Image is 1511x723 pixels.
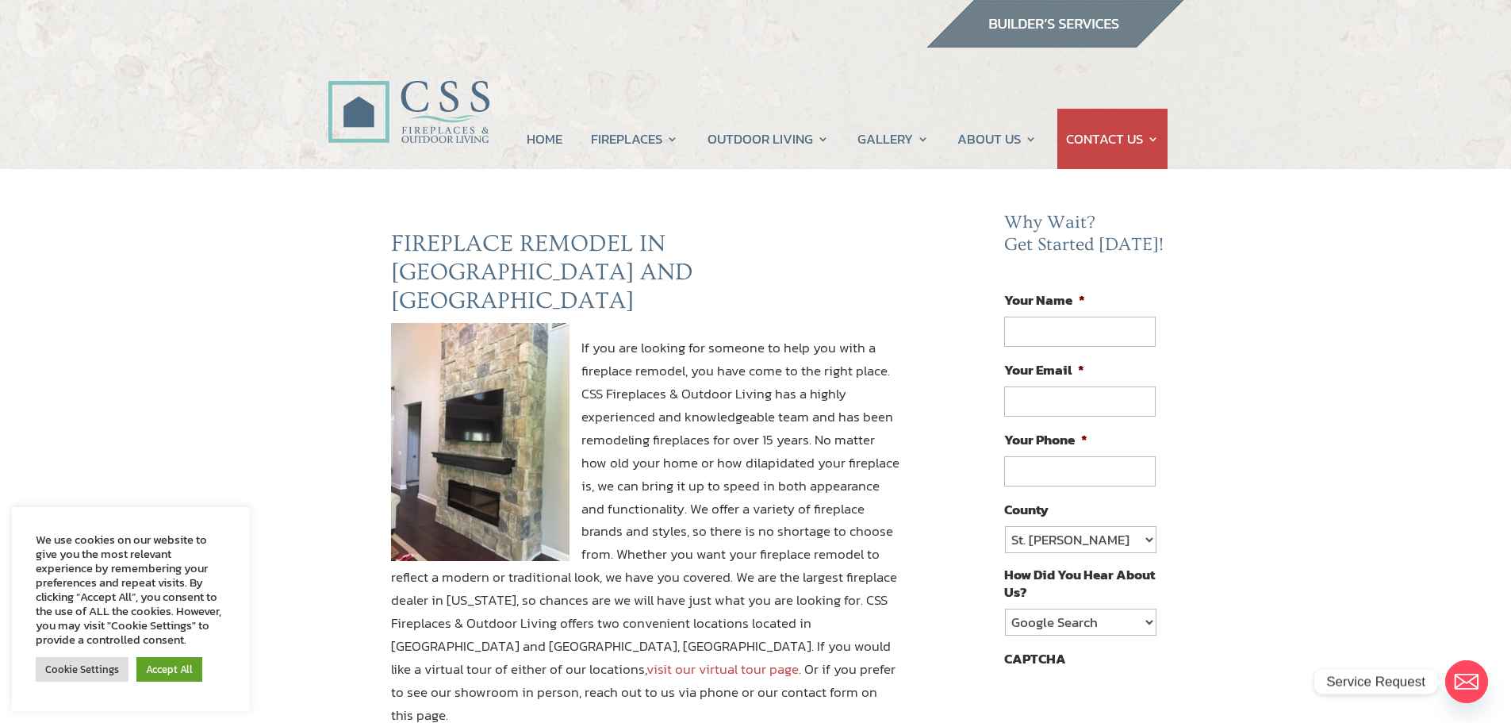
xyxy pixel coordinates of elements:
h2: FIREPLACE REMODEL IN [GEOGRAPHIC_DATA] AND [GEOGRAPHIC_DATA] [391,229,900,323]
label: CAPTCHA [1004,650,1066,667]
img: CSS Fireplaces & Outdoor Living (Formerly Construction Solutions & Supply)- Jacksonville Ormond B... [328,37,489,152]
a: ABOUT US [957,109,1037,169]
a: CONTACT US [1066,109,1159,169]
a: FIREPLACES [591,109,678,169]
a: OUTDOOR LIVING [708,109,829,169]
label: Your Phone [1004,431,1087,448]
label: Your Email [1004,361,1084,379]
img: Fireplace remodel jacksonville ormond beach [391,323,570,561]
label: How Did You Hear About Us? [1004,566,1155,601]
div: We use cookies on our website to give you the most relevant experience by remembering your prefer... [36,533,226,647]
label: County [1004,501,1049,518]
a: GALLERY [857,109,929,169]
a: HOME [527,109,562,169]
a: Cookie Settings [36,657,128,682]
label: Your Name [1004,291,1085,309]
h2: Why Wait? Get Started [DATE]! [1004,212,1168,263]
a: visit our virtual tour page [646,659,799,679]
a: Accept All [136,657,202,682]
a: builder services construction supply [926,33,1184,53]
a: Email [1445,660,1488,703]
